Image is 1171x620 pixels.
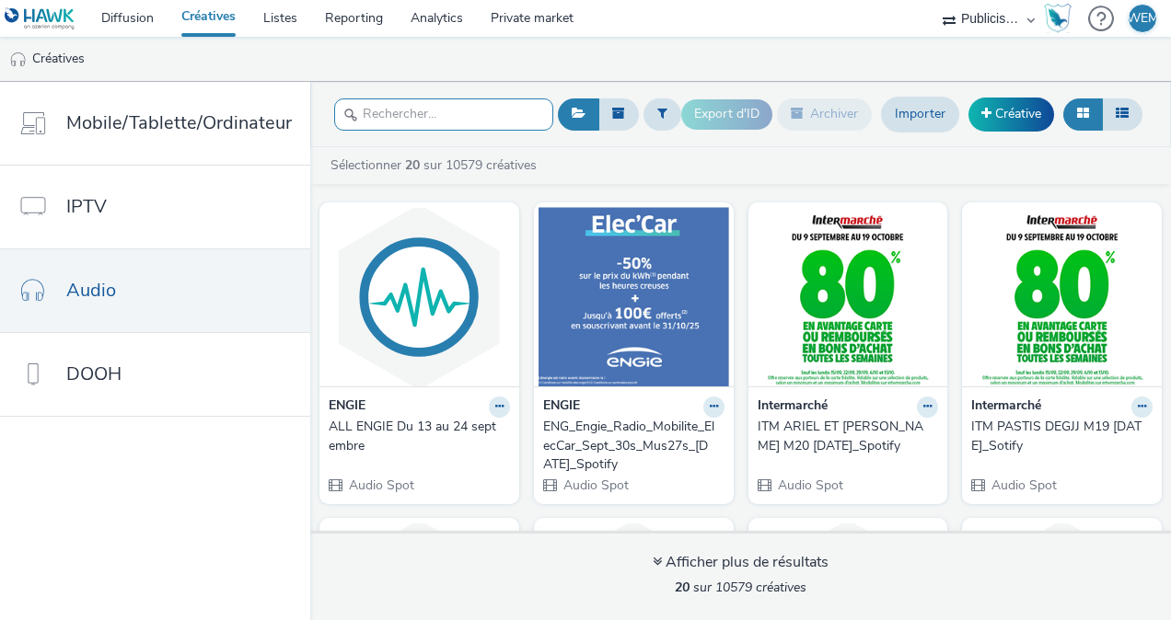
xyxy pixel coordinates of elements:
[776,476,843,494] span: Audio Spot
[9,51,28,69] img: audio
[5,7,75,30] img: undefined Logo
[66,277,116,304] span: Audio
[324,207,515,386] img: ALL ENGIE Du 13 au 24 septembre visual
[66,361,122,387] span: DOOH
[66,109,292,136] span: Mobile/Tablette/Ordinateur
[990,476,1057,494] span: Audio Spot
[543,418,717,474] div: ENG_Engie_Radio_Mobilite_ElecCar_Sept_30s_Mus27s_[DATE]_Spotify
[1044,4,1079,33] a: Hawk Academy
[543,418,725,474] a: ENG_Engie_Radio_Mobilite_ElecCar_Sept_30s_Mus27s_[DATE]_Spotify
[543,396,580,418] strong: ENGIE
[329,418,510,455] a: ALL ENGIE Du 13 au 24 septembre
[758,396,828,418] strong: Intermarché
[66,193,107,220] span: IPTV
[681,99,772,129] button: Export d'ID
[675,579,690,596] strong: 20
[758,418,932,455] div: ITM ARIEL ET [PERSON_NAME] M20 [DATE]_Spotify
[329,156,544,174] a: Sélectionner sur 10579 créatives
[347,476,414,494] span: Audio Spot
[1102,98,1142,130] button: Liste
[1044,4,1072,33] img: Hawk Academy
[675,579,806,596] span: sur 10579 créatives
[562,476,629,494] span: Audio Spot
[881,97,959,132] a: Importer
[329,396,365,418] strong: ENGIE
[971,396,1041,418] strong: Intermarché
[967,207,1157,386] img: ITM PASTIS DEGJJ M19 21.08.25_Sotify visual
[653,552,829,573] div: Afficher plus de résultats
[777,98,872,130] button: Archiver
[329,418,503,455] div: ALL ENGIE Du 13 au 24 septembre
[971,418,1145,455] div: ITM PASTIS DEGJJ M19 [DATE]_Sotify
[753,207,944,386] img: ITM ARIEL ET LENOR DEGJJ M20 28.08.25_Spotify visual
[1127,5,1159,32] div: WEM
[405,156,420,174] strong: 20
[758,418,939,455] a: ITM ARIEL ET [PERSON_NAME] M20 [DATE]_Spotify
[1063,98,1103,130] button: Grille
[971,418,1153,455] a: ITM PASTIS DEGJJ M19 [DATE]_Sotify
[968,98,1054,131] a: Créative
[334,98,553,131] input: Rechercher...
[539,207,729,386] img: ENG_Engie_Radio_Mobilite_ElecCar_Sept_30s_Mus27s_2025-08-28_Spotify visual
